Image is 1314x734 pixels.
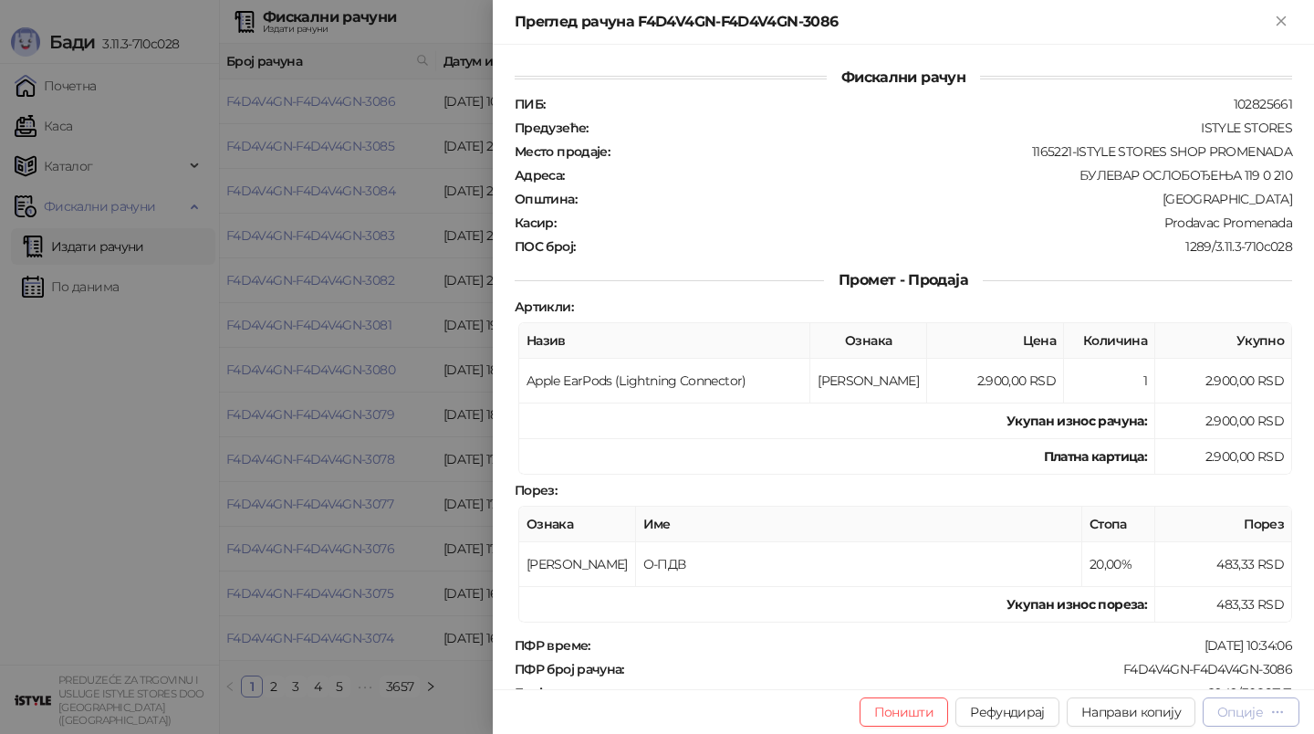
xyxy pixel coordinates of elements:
div: Опције [1217,704,1263,720]
button: Close [1270,11,1292,33]
strong: ПФР број рачуна : [515,661,624,677]
strong: Општина : [515,191,577,207]
th: Укупно [1155,323,1292,359]
strong: Укупан износ пореза: [1006,596,1147,613]
div: 102825661 [547,96,1294,112]
span: Фискални рачун [827,68,980,86]
td: 2.900,00 RSD [1155,359,1292,404]
div: 1289/3.11.3-710c028 [577,238,1294,255]
strong: Место продаје : [515,143,610,160]
th: Назив [519,323,810,359]
span: Промет - Продаја [824,271,983,288]
div: БУЛЕВАР ОСЛОБОЂЕЊА 119 0 210 [567,167,1294,183]
th: Порез [1155,507,1292,542]
td: 1 [1064,359,1155,404]
td: 483,33 RSD [1155,542,1292,587]
th: Име [636,507,1082,542]
div: ISTYLE STORES [590,120,1294,136]
div: [GEOGRAPHIC_DATA] [579,191,1294,207]
div: 1165221-ISTYLE STORES SHOP PROMENADA [611,143,1294,160]
td: [PERSON_NAME] [519,542,636,587]
button: Поништи [860,697,949,727]
strong: Платна картица : [1044,448,1147,465]
div: F4D4V4GN-F4D4V4GN-3086 [626,661,1294,677]
button: Опције [1203,697,1299,727]
th: Количина [1064,323,1155,359]
div: 2949/3086ПП [609,685,1294,701]
td: 2.900,00 RSD [927,359,1064,404]
strong: Укупан износ рачуна : [1006,413,1147,429]
th: Ознака [810,323,927,359]
div: Преглед рачуна F4D4V4GN-F4D4V4GN-3086 [515,11,1270,33]
td: 483,33 RSD [1155,587,1292,623]
th: Стопа [1082,507,1155,542]
th: Цена [927,323,1064,359]
td: 2.900,00 RSD [1155,439,1292,475]
td: 20,00% [1082,542,1155,587]
strong: Бројач рачуна : [515,685,607,701]
strong: Адреса : [515,167,565,183]
strong: ПФР време : [515,637,590,654]
div: Prodavac Promenada [558,215,1294,231]
strong: ПИБ : [515,96,545,112]
td: [PERSON_NAME] [810,359,927,404]
span: Направи копију [1081,704,1181,720]
strong: ПОС број : [515,238,575,255]
button: Рефундирај [955,697,1059,727]
strong: Порез : [515,482,557,498]
button: Направи копију [1067,697,1195,727]
strong: Предузеће : [515,120,589,136]
td: 2.900,00 RSD [1155,404,1292,439]
strong: Артикли : [515,299,573,315]
th: Ознака [519,507,636,542]
strong: Касир : [515,215,556,231]
td: Apple EarPods (Lightning Connector) [519,359,810,404]
div: [DATE] 10:34:06 [592,637,1294,654]
td: О-ПДВ [636,542,1082,587]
